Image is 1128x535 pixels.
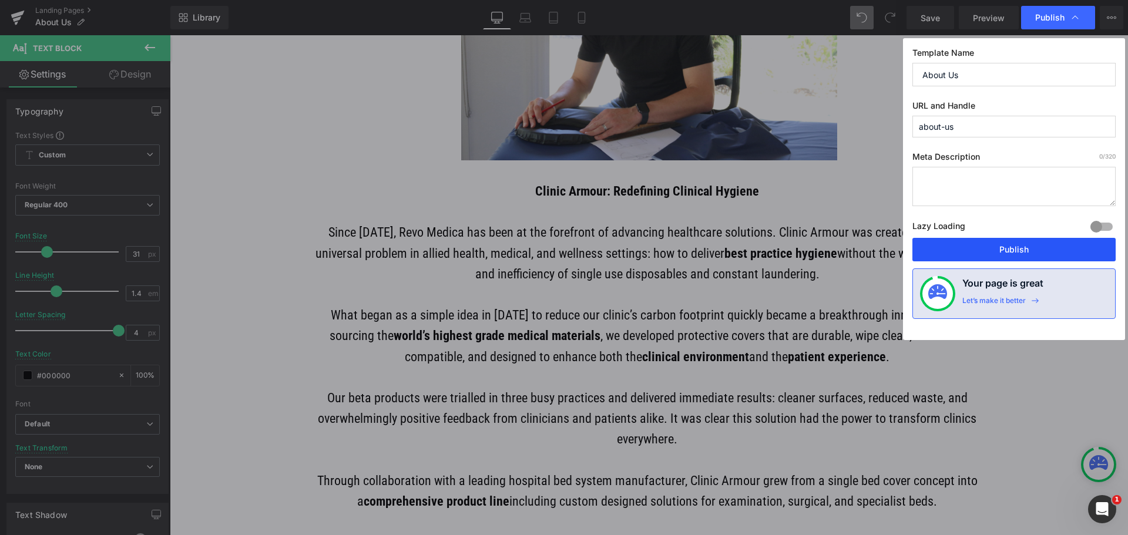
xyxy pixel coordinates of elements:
[962,276,1043,296] h4: Your page is great
[912,100,1116,116] label: URL and Handle
[1035,12,1065,23] span: Publish
[912,152,1116,167] label: Meta Description
[303,293,431,308] strong: grade medical materials
[962,296,1026,311] div: Let’s make it better
[928,284,947,303] img: onboarding-status.svg
[194,459,340,473] strong: comprehensive product line
[912,238,1116,261] button: Publish
[618,314,716,329] strong: patient experience
[912,218,965,238] label: Lazy Loading
[912,48,1116,63] label: Template Name
[138,435,817,476] p: Through collaboration with a leading hospital bed system manufacturer, Clinic Armour grew from a ...
[138,187,817,249] p: Since [DATE], Revo Medica has been at the forefront of advancing healthcare solutions. Clinic Arm...
[365,149,589,163] strong: Clinic Armour: Redefining Clinical Hygiene
[1088,495,1116,523] iframe: Intercom live chat
[1099,153,1116,160] span: /320
[1112,495,1122,504] span: 1
[138,352,817,415] p: Our beta products were trialled in three busy practices and delivered immediate results: cleaner ...
[578,211,667,226] strong: practice hygiene
[1099,153,1103,160] span: 0
[138,270,817,332] p: What began as a simple idea in [DATE] to reduce our clinic’s carbon footprint quickly became a br...
[555,211,578,226] strong: best
[472,314,579,329] strong: clinical environment
[224,293,303,308] strong: world’s highest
